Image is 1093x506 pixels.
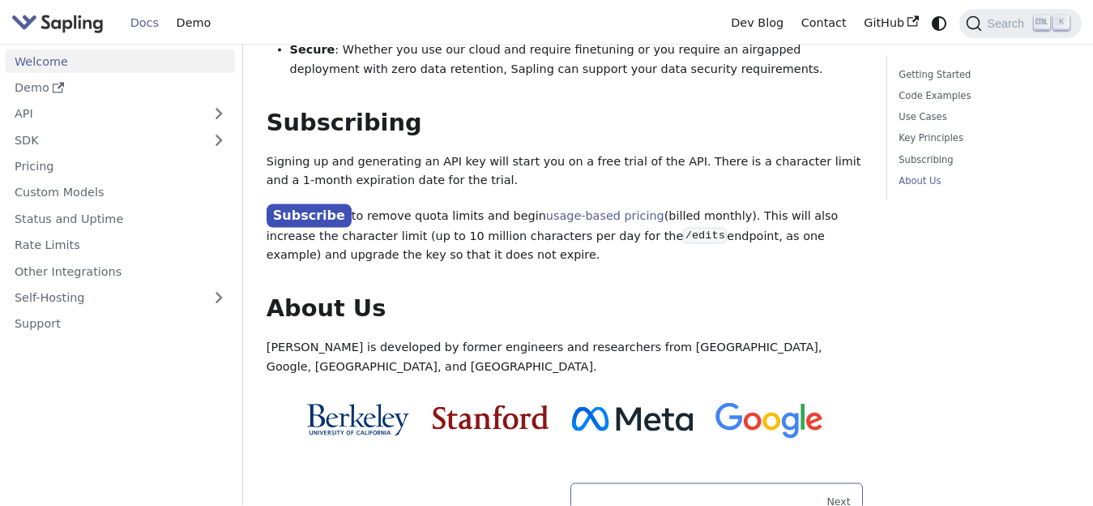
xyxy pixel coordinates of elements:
button: Expand sidebar category 'API' [203,102,235,126]
a: Use Cases [899,109,1064,125]
kbd: K [1053,15,1070,30]
a: Docs [122,11,168,36]
a: Code Examples [899,88,1064,104]
img: Stanford [433,405,549,430]
h2: About Us [267,294,863,324]
a: GitHub [855,11,927,36]
img: Meta [572,407,693,431]
a: Welcome [6,49,235,73]
a: Support [6,312,235,336]
a: Key Principles [899,131,1064,146]
strong: Secure [290,43,335,56]
p: to remove quota limits and begin (billed monthly). This will also increase the character limit (u... [267,205,863,265]
img: Cal [306,404,409,436]
a: Dev Blog [722,11,792,36]
img: Sapling.ai [11,11,104,35]
a: Contact [792,11,856,36]
p: [PERSON_NAME] is developed by former engineers and researchers from [GEOGRAPHIC_DATA], Google, [G... [267,338,863,377]
h2: Subscribing [267,109,863,138]
a: Subscribing [899,152,1064,168]
li: : Whether you use our cloud and require finetuning or you require an airgapped deployment with ze... [290,41,864,79]
a: Demo [168,11,220,36]
a: Status and Uptime [6,207,235,230]
button: Expand sidebar category 'SDK' [203,128,235,152]
a: SDK [6,128,203,152]
a: API [6,102,203,126]
a: Rate Limits [6,234,235,257]
a: Demo [6,76,235,100]
span: Search [982,17,1034,30]
code: /edits [683,228,727,244]
a: usage-based pricing [546,209,664,222]
a: Self-Hosting [6,286,235,310]
img: Google [715,403,823,440]
a: Sapling.ai [11,11,109,35]
a: Subscribe [267,204,352,228]
p: Signing up and generating an API key will start you on a free trial of the API. There is a charac... [267,152,863,191]
a: Getting Started [899,67,1064,83]
button: Search (Ctrl+K) [959,9,1081,38]
a: Custom Models [6,181,235,204]
button: Switch between dark and light mode (currently system mode) [928,11,951,35]
a: Pricing [6,155,235,178]
a: About Us [899,174,1064,189]
a: Other Integrations [6,259,235,283]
